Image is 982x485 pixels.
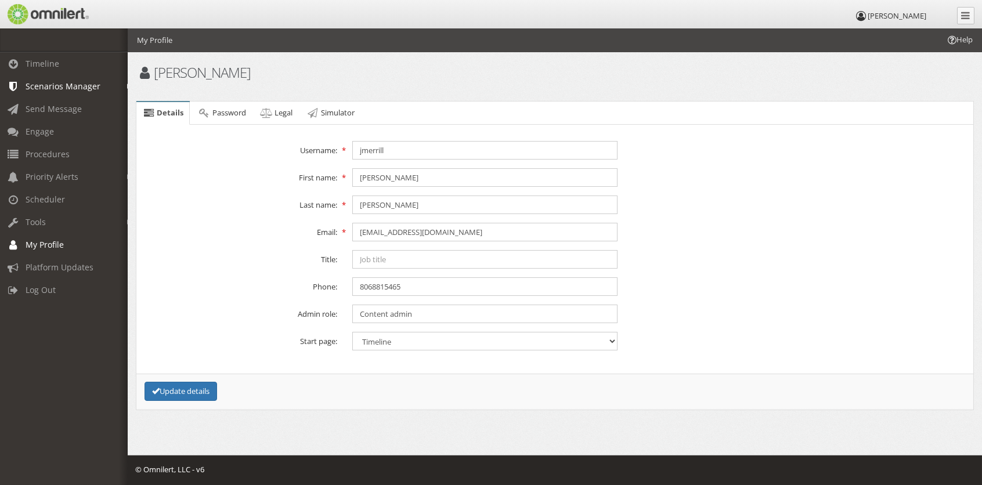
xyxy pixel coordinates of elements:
a: Collapse Menu [957,7,974,24]
span: [PERSON_NAME] [868,10,926,21]
span: Scenarios Manager [26,81,100,92]
span: Details [157,107,183,118]
span: Engage [26,126,54,137]
label: First name: [135,168,345,183]
input: Doe [352,196,618,214]
input: address@domain.com [352,223,618,241]
input: John [352,168,618,187]
li: My Profile [137,35,172,46]
h1: [PERSON_NAME] [136,65,547,80]
input: Username [352,141,618,160]
label: Start page: [135,332,345,347]
a: Details [136,102,190,125]
input: 999-999-9999 [352,277,618,296]
span: Timeline [26,58,59,69]
label: Admin role: [135,305,345,320]
span: Send Message [26,103,82,114]
span: Password [212,107,246,118]
label: Last name: [135,196,345,211]
img: Omnilert [6,4,89,24]
span: Tools [26,216,46,227]
span: Help [26,8,50,19]
a: Simulator [300,102,361,125]
label: Title: [135,250,345,265]
a: Password [191,102,252,125]
span: My Profile [26,239,64,250]
span: Scheduler [26,194,65,205]
span: Simulator [321,107,355,118]
span: Legal [275,107,293,118]
a: Legal [254,102,299,125]
span: © Omnilert, LLC - v6 [135,464,204,475]
span: Log Out [26,284,56,295]
label: Phone: [135,277,345,292]
button: Update details [145,382,217,401]
label: Username: [135,141,345,156]
span: Help [946,34,973,45]
span: Procedures [26,149,70,160]
span: Platform Updates [26,262,93,273]
label: Email: [135,223,345,238]
input: Job title [352,250,618,269]
span: Priority Alerts [26,171,78,182]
